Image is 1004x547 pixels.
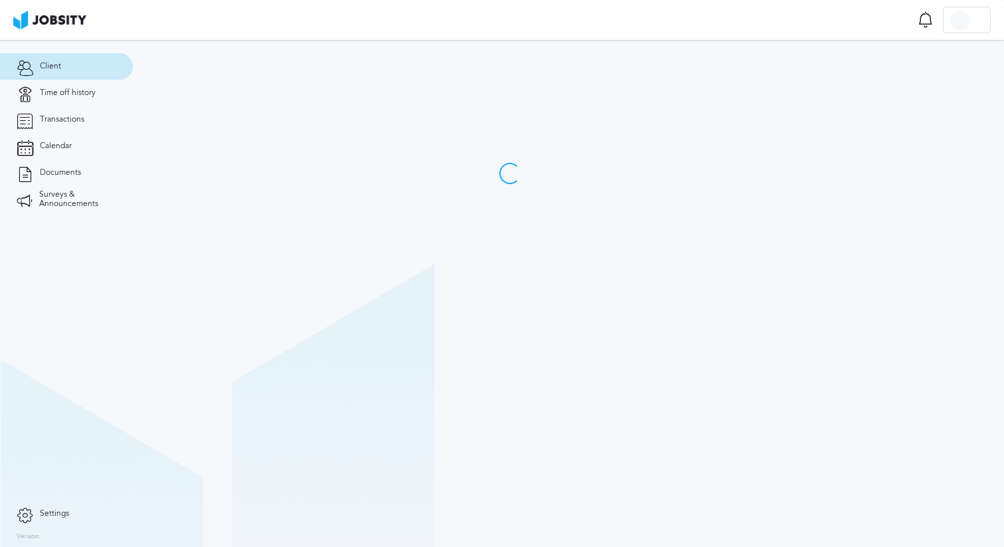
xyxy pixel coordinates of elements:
[40,142,72,151] span: Calendar
[40,509,69,518] span: Settings
[40,115,84,124] span: Transactions
[17,533,41,541] label: Version:
[40,62,61,71] span: Client
[40,88,96,98] span: Time off history
[13,11,86,29] img: ab4bad089aa723f57921c736e9817d99.png
[39,190,116,209] span: Surveys & Announcements
[40,168,81,177] span: Documents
